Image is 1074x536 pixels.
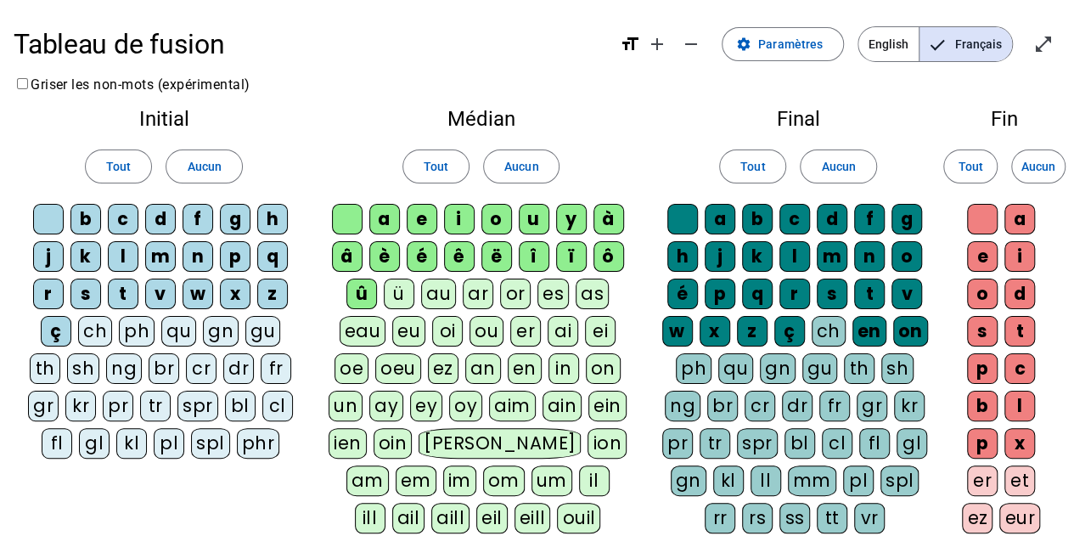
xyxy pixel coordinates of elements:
[593,241,624,272] div: ô
[186,353,216,384] div: cr
[424,156,448,177] span: Tout
[548,316,578,347] div: ai
[28,391,59,421] div: gr
[819,391,850,421] div: fr
[67,353,99,384] div: sh
[782,391,813,421] div: dr
[858,26,1013,62] mat-button-toggle-group: Language selection
[257,279,288,309] div: z
[1026,27,1060,61] button: Entrer en plein écran
[881,353,914,384] div: sh
[817,279,847,309] div: s
[718,353,753,384] div: qu
[119,316,155,347] div: ph
[481,204,512,234] div: o
[751,465,781,496] div: ll
[70,241,101,272] div: k
[481,241,512,272] div: ë
[70,279,101,309] div: s
[788,465,836,496] div: mm
[967,316,998,347] div: s
[191,428,230,459] div: spl
[854,241,885,272] div: n
[483,150,559,183] button: Aucun
[784,428,815,459] div: bl
[329,428,367,459] div: ien
[854,204,885,234] div: f
[449,391,482,421] div: oy
[543,391,582,421] div: ain
[65,391,96,421] div: kr
[858,27,919,61] span: English
[705,241,735,272] div: j
[443,465,476,496] div: im
[662,428,693,459] div: pr
[812,316,846,347] div: ch
[510,316,541,347] div: er
[859,428,890,459] div: fl
[817,204,847,234] div: d
[108,279,138,309] div: t
[893,316,928,347] div: on
[103,391,133,421] div: pr
[116,428,147,459] div: kl
[369,391,403,421] div: ay
[220,279,250,309] div: x
[962,109,1047,129] h2: Fin
[719,150,786,183] button: Tout
[740,156,765,177] span: Tout
[106,156,131,177] span: Tout
[108,241,138,272] div: l
[33,279,64,309] div: r
[1004,391,1035,421] div: l
[661,109,935,129] h2: Final
[432,316,463,347] div: oi
[504,156,538,177] span: Aucun
[843,465,874,496] div: pl
[245,316,280,347] div: gu
[857,391,887,421] div: gr
[667,241,698,272] div: h
[640,27,674,61] button: Augmenter la taille de la police
[1004,353,1035,384] div: c
[500,279,531,309] div: or
[78,316,112,347] div: ch
[891,204,922,234] div: g
[70,204,101,234] div: b
[854,503,885,533] div: vr
[508,353,542,384] div: en
[665,391,700,421] div: ng
[374,428,413,459] div: oin
[779,241,810,272] div: l
[187,156,221,177] span: Aucun
[588,428,627,459] div: ion
[745,391,775,421] div: cr
[967,428,998,459] div: p
[585,316,616,347] div: ei
[579,465,610,496] div: il
[30,353,60,384] div: th
[428,353,458,384] div: ez
[355,503,385,533] div: ill
[852,316,886,347] div: en
[220,204,250,234] div: g
[742,279,773,309] div: q
[1004,428,1035,459] div: x
[537,279,569,309] div: es
[463,279,493,309] div: ar
[999,503,1040,533] div: eur
[183,279,213,309] div: w
[332,241,363,272] div: â
[329,391,363,421] div: un
[108,204,138,234] div: c
[154,428,184,459] div: pl
[489,391,536,421] div: aim
[674,27,708,61] button: Diminuer la taille de la police
[257,204,288,234] div: h
[854,279,885,309] div: t
[257,241,288,272] div: q
[705,503,735,533] div: rr
[410,391,442,421] div: ey
[967,465,998,496] div: er
[736,37,751,52] mat-icon: settings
